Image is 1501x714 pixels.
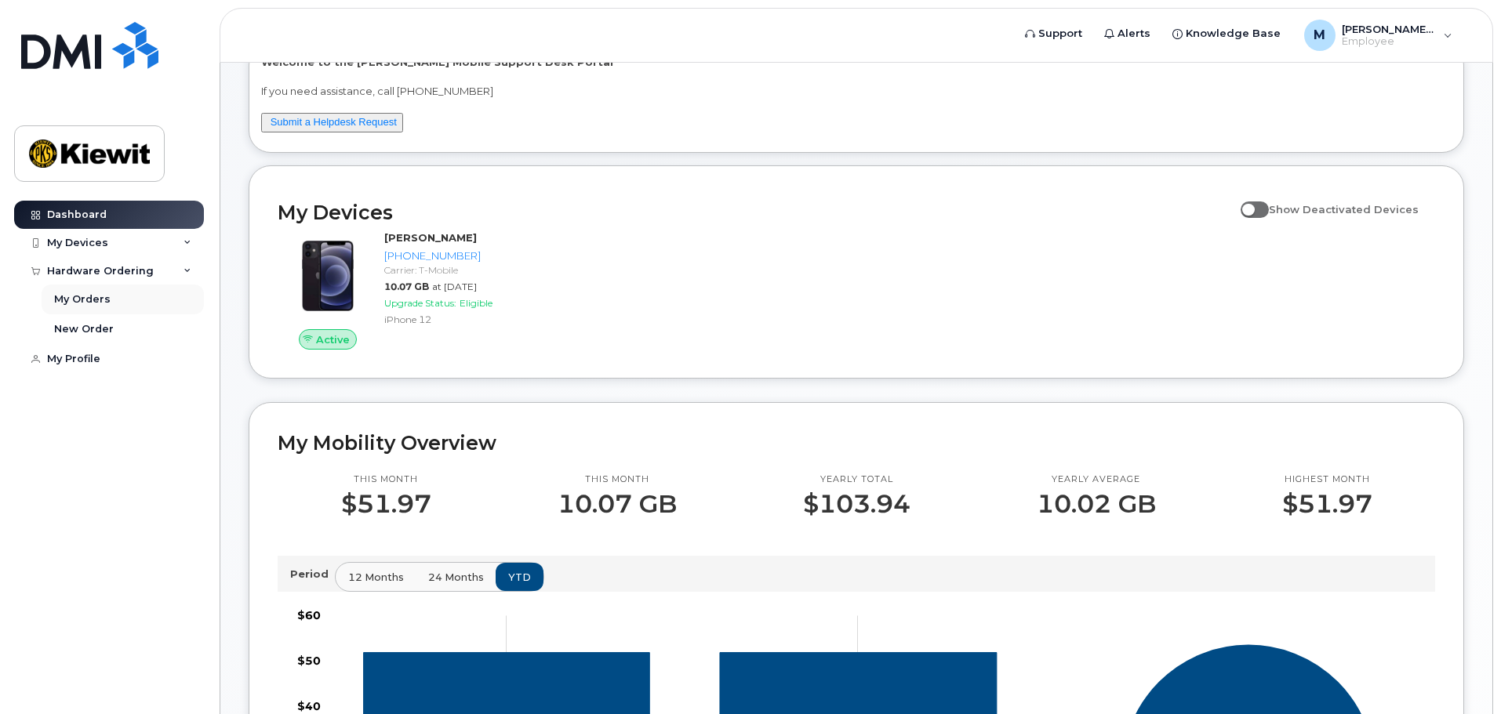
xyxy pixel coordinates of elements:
p: $103.94 [803,490,910,518]
span: at [DATE] [432,281,477,292]
span: 10.07 GB [384,281,429,292]
span: M [1314,26,1325,45]
h2: My Mobility Overview [278,431,1435,455]
p: 10.07 GB [558,490,677,518]
span: Upgrade Status: [384,297,456,309]
div: [PHONE_NUMBER] [384,248,547,263]
p: Highest month [1282,473,1372,486]
span: Active [316,332,350,347]
p: Yearly total [803,473,910,486]
p: $51.97 [1282,490,1372,518]
input: Show Deactivated Devices [1241,194,1253,207]
span: 24 months [428,570,484,585]
h2: My Devices [278,201,1233,224]
span: Eligible [460,297,492,309]
span: Show Deactivated Devices [1269,203,1419,216]
a: Knowledge Base [1161,18,1292,49]
a: Support [1014,18,1093,49]
p: If you need assistance, call [PHONE_NUMBER] [261,84,1452,99]
span: 12 months [348,570,404,585]
button: Submit a Helpdesk Request [261,113,403,132]
a: Active[PERSON_NAME][PHONE_NUMBER]Carrier: T-Mobile10.07 GBat [DATE]Upgrade Status:EligibleiPhone 12 [278,230,553,350]
a: Submit a Helpdesk Request [271,116,397,128]
p: 10.02 GB [1037,490,1156,518]
tspan: $60 [297,608,321,622]
p: This month [341,473,431,486]
span: Alerts [1118,26,1150,42]
span: [PERSON_NAME].[PERSON_NAME] [1342,23,1436,35]
p: $51.97 [341,490,431,518]
a: Alerts [1093,18,1161,49]
div: Carrier: T-Mobile [384,263,547,277]
tspan: $50 [297,654,321,668]
tspan: $40 [297,699,321,713]
div: iPhone 12 [384,313,547,326]
img: iPhone_12.jpg [290,238,365,314]
p: Yearly average [1037,473,1156,486]
div: Marcia.Knupp [1293,20,1463,51]
span: Knowledge Base [1186,26,1281,42]
p: Period [290,567,335,582]
strong: [PERSON_NAME] [384,231,477,244]
span: Support [1038,26,1082,42]
p: This month [558,473,677,486]
span: Employee [1342,35,1436,48]
iframe: Messenger Launcher [1433,646,1489,702]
